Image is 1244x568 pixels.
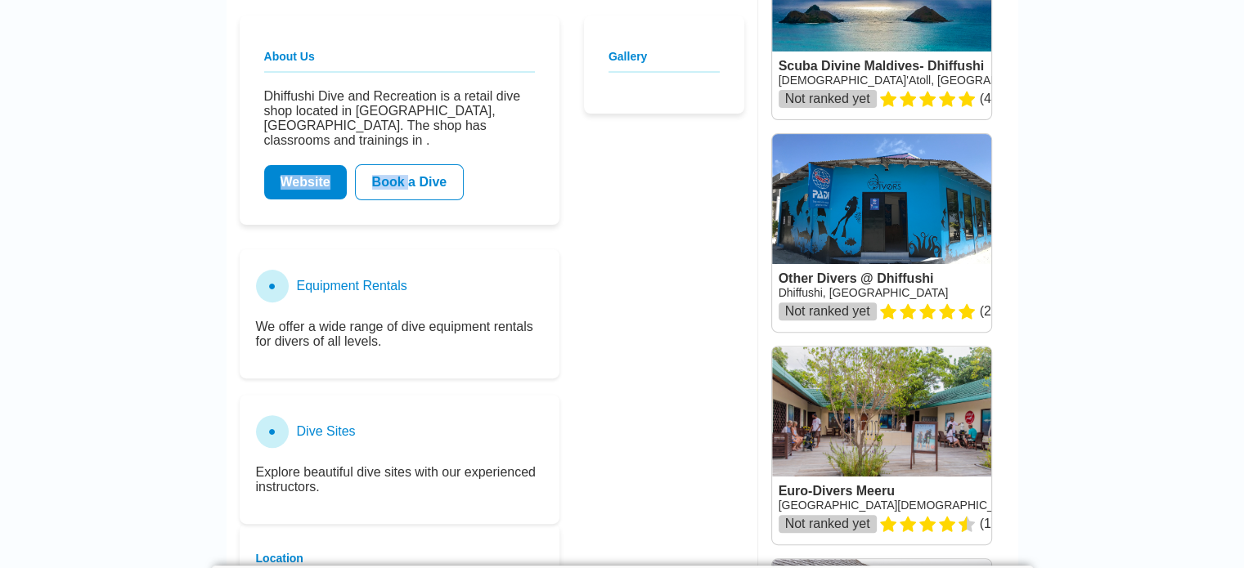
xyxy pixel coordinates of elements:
[256,415,289,448] div: ●
[779,74,1057,87] a: [DEMOGRAPHIC_DATA]'Atoll, [GEOGRAPHIC_DATA]
[256,270,289,302] div: ●
[264,165,347,199] a: Website
[264,50,535,73] h2: About Us
[355,164,465,200] a: Book a Dive
[297,424,356,439] h3: Dive Sites
[256,465,543,494] p: Explore beautiful dive sites with our experienced instructors.
[256,320,543,349] p: We offer a wide range of dive equipment rentals for divers of all levels.
[264,89,535,148] p: Dhiffushi Dive and Recreation is a retail dive shop located in [GEOGRAPHIC_DATA], [GEOGRAPHIC_DAT...
[609,50,720,73] h2: Gallery
[297,279,407,293] h3: Equipment Rentals
[779,286,949,299] a: Dhiffushi, [GEOGRAPHIC_DATA]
